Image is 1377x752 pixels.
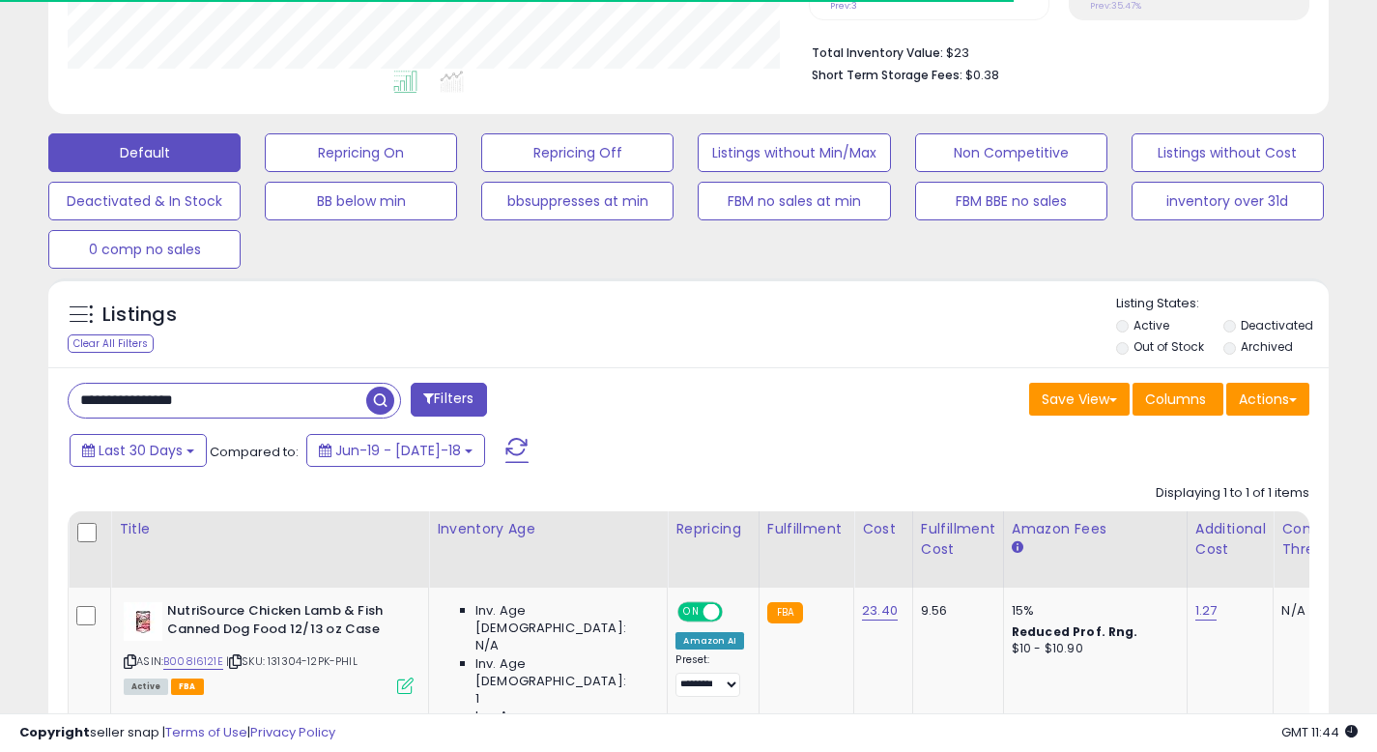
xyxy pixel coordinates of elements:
[226,653,358,669] span: | SKU: 131304-12PK-PHIL
[767,602,803,623] small: FBA
[165,723,247,741] a: Terms of Use
[306,434,485,467] button: Jun-19 - [DATE]-18
[19,723,90,741] strong: Copyright
[48,230,241,269] button: 0 comp no sales
[1029,383,1130,416] button: Save View
[481,133,674,172] button: Repricing Off
[862,601,898,621] a: 23.40
[921,519,995,560] div: Fulfillment Cost
[481,182,674,220] button: bbsuppresses at min
[1226,383,1309,416] button: Actions
[335,441,461,460] span: Jun-19 - [DATE]-18
[437,519,659,539] div: Inventory Age
[119,519,420,539] div: Title
[124,602,414,692] div: ASIN:
[1145,390,1206,409] span: Columns
[102,302,177,329] h5: Listings
[1195,601,1218,621] a: 1.27
[124,679,168,695] span: All listings currently available for purchase on Amazon
[812,67,962,83] b: Short Term Storage Fees:
[1012,602,1172,620] div: 15%
[965,66,999,84] span: $0.38
[680,604,704,621] span: ON
[1133,317,1169,333] label: Active
[921,602,989,620] div: 9.56
[411,383,486,417] button: Filters
[675,519,750,539] div: Repricing
[1133,338,1204,355] label: Out of Stock
[1012,539,1023,557] small: Amazon Fees.
[210,443,299,461] span: Compared to:
[250,723,335,741] a: Privacy Policy
[265,133,457,172] button: Repricing On
[1133,383,1223,416] button: Columns
[68,334,154,353] div: Clear All Filters
[1012,623,1138,640] b: Reduced Prof. Rng.
[675,632,743,650] div: Amazon AI
[124,602,162,641] img: 41XbevyHuCL._SL40_.jpg
[698,182,890,220] button: FBM no sales at min
[475,690,479,708] span: 1
[475,708,652,742] span: Inv. Age [DEMOGRAPHIC_DATA]:
[767,519,846,539] div: Fulfillment
[99,441,183,460] span: Last 30 Days
[1281,723,1358,741] span: 2025-08-18 11:44 GMT
[1116,295,1329,313] p: Listing States:
[675,653,743,697] div: Preset:
[812,44,943,61] b: Total Inventory Value:
[1132,182,1324,220] button: inventory over 31d
[475,602,652,637] span: Inv. Age [DEMOGRAPHIC_DATA]:
[1241,338,1293,355] label: Archived
[1241,317,1313,333] label: Deactivated
[475,655,652,690] span: Inv. Age [DEMOGRAPHIC_DATA]:
[1281,602,1374,620] div: N/A
[163,653,223,670] a: B008I6121E
[1132,133,1324,172] button: Listings without Cost
[1012,519,1179,539] div: Amazon Fees
[48,182,241,220] button: Deactivated & In Stock
[720,604,751,621] span: OFF
[19,724,335,742] div: seller snap | |
[1195,519,1266,560] div: Additional Cost
[265,182,457,220] button: BB below min
[167,602,402,643] b: NutriSource Chicken Lamb & Fish Canned Dog Food 12/13 oz Case
[1156,484,1309,503] div: Displaying 1 to 1 of 1 items
[1012,641,1172,657] div: $10 - $10.90
[48,133,241,172] button: Default
[915,133,1107,172] button: Non Competitive
[698,133,890,172] button: Listings without Min/Max
[812,40,1295,63] li: $23
[862,519,904,539] div: Cost
[171,679,204,695] span: FBA
[915,182,1107,220] button: FBM BBE no sales
[70,434,207,467] button: Last 30 Days
[475,637,499,654] span: N/A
